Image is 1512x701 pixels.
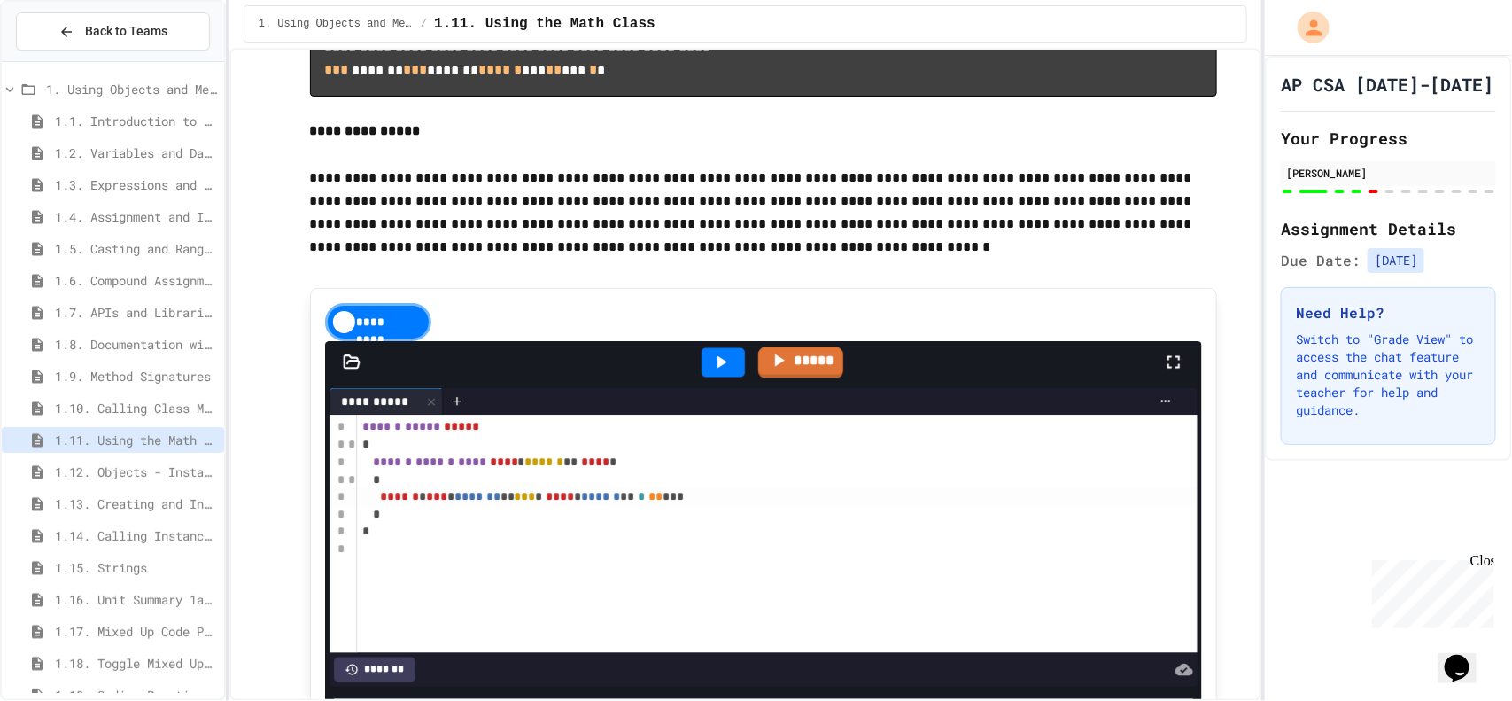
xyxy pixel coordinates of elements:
[1296,302,1481,323] h3: Need Help?
[85,22,167,41] span: Back to Teams
[55,463,217,481] span: 1.12. Objects - Instances of Classes
[55,526,217,545] span: 1.14. Calling Instance Methods
[1438,630,1494,683] iframe: chat widget
[55,399,217,417] span: 1.10. Calling Class Methods
[55,239,217,258] span: 1.5. Casting and Ranges of Values
[434,13,655,35] span: 1.11. Using the Math Class
[55,175,217,194] span: 1.3. Expressions and Output [New]
[421,17,427,31] span: /
[1281,216,1496,241] h2: Assignment Details
[55,431,217,449] span: 1.11. Using the Math Class
[55,335,217,354] span: 1.8. Documentation with Comments and Preconditions
[55,207,217,226] span: 1.4. Assignment and Input
[7,7,122,113] div: Chat with us now!Close
[1281,72,1493,97] h1: AP CSA [DATE]-[DATE]
[55,654,217,673] span: 1.18. Toggle Mixed Up or Write Code Practice 1.1-1.6
[55,271,217,290] span: 1.6. Compound Assignment Operators
[55,495,217,513] span: 1.13. Creating and Initializing Objects: Constructors
[55,303,217,322] span: 1.7. APIs and Libraries
[46,80,217,98] span: 1. Using Objects and Methods
[1365,553,1494,628] iframe: chat widget
[1281,126,1496,151] h2: Your Progress
[1368,248,1424,273] span: [DATE]
[55,367,217,386] span: 1.9. Method Signatures
[55,590,217,609] span: 1.16. Unit Summary 1a (1.1-1.6)
[16,12,210,51] button: Back to Teams
[55,144,217,162] span: 1.2. Variables and Data Types
[1286,165,1491,181] div: [PERSON_NAME]
[259,17,414,31] span: 1. Using Objects and Methods
[1281,250,1361,271] span: Due Date:
[55,558,217,577] span: 1.15. Strings
[55,112,217,130] span: 1.1. Introduction to Algorithms, Programming, and Compilers
[1296,331,1481,419] p: Switch to "Grade View" to access the chat feature and communicate with your teacher for help and ...
[55,622,217,641] span: 1.17. Mixed Up Code Practice 1.1-1.6
[1279,7,1334,48] div: My Account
